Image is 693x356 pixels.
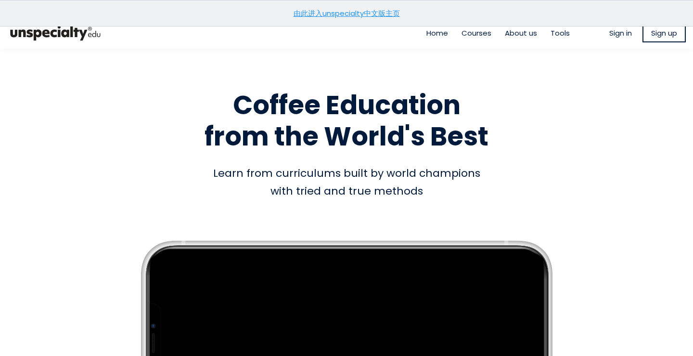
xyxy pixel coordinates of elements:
[7,21,103,45] img: bc390a18feecddb333977e298b3a00a1.png
[551,27,570,39] a: Tools
[609,27,632,39] a: Sign in
[426,27,448,39] a: Home
[505,27,537,39] a: About us
[642,24,686,42] a: Sign up
[294,8,400,18] a: 由此进入unspecialty中文版主页
[72,164,621,200] div: Learn from curriculums built by world champions with tried and true methods
[651,27,677,39] span: Sign up
[462,27,491,39] a: Courses
[72,90,621,152] h1: Coffee Education from the World's Best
